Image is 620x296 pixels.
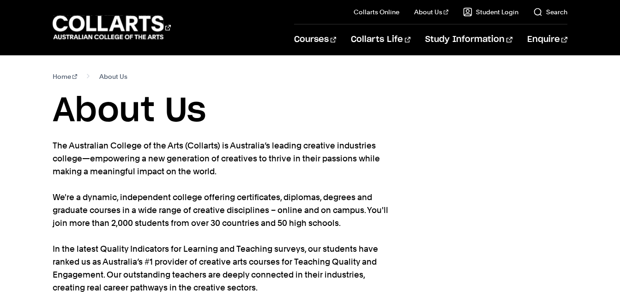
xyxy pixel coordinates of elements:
a: Search [533,7,567,17]
a: Enquire [527,24,567,55]
a: Courses [294,24,336,55]
a: About Us [414,7,448,17]
span: About Us [99,70,127,83]
a: Collarts Online [354,7,399,17]
a: Study Information [425,24,512,55]
a: Home [53,70,77,83]
a: Student Login [463,7,518,17]
div: Go to homepage [53,14,171,41]
a: Collarts Life [351,24,410,55]
h1: About Us [53,90,567,132]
